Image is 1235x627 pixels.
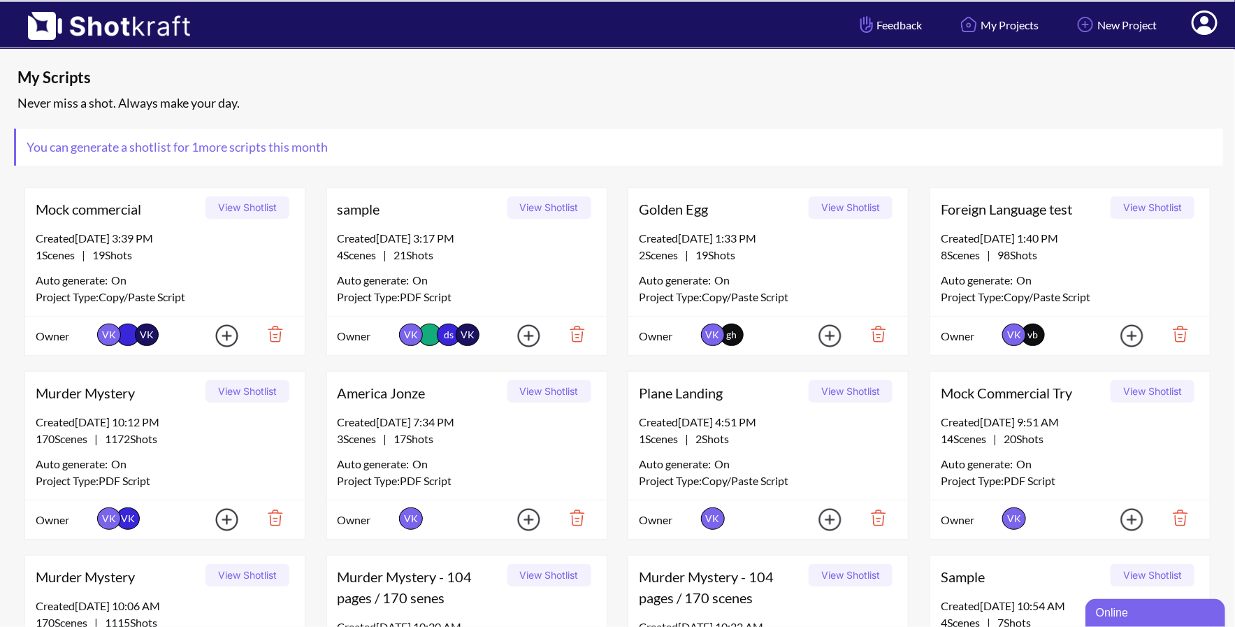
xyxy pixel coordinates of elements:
div: Project Type: Copy/Paste Script [36,289,294,305]
div: Created [DATE] 10:12 PM [36,414,294,431]
span: 2 Scenes [639,248,685,261]
img: Add Icon [1074,13,1097,36]
span: 1 Scenes [36,248,82,261]
span: gh [726,329,737,340]
img: Add Icon [496,320,544,352]
span: 98 Shots [990,248,1037,261]
div: Created [DATE] 1:33 PM [639,230,897,247]
span: Auto generate: [639,272,714,289]
img: Trash Icon [548,322,596,346]
span: VK [97,507,121,530]
div: Project Type: Copy/Paste Script [941,289,1199,305]
div: Project Type: Copy/Paste Script [639,473,897,489]
span: VK [135,324,159,346]
span: 19 Shots [688,248,735,261]
span: | [639,247,735,264]
span: Mock Commercial Try [941,382,1106,403]
div: Created [DATE] 10:06 AM [36,598,294,614]
span: Auto generate: [941,272,1016,289]
img: Home Icon [957,13,981,36]
span: | [338,247,434,264]
span: Golden Egg [639,199,804,219]
span: 3 Scenes [338,432,384,445]
span: 1 more scripts this month [189,139,328,154]
img: Hand Icon [857,13,876,36]
span: Auto generate: [36,272,111,289]
span: Auto generate: [338,272,413,289]
span: 21 Shots [387,248,434,261]
span: VK [399,324,423,346]
span: 20 Shots [997,432,1043,445]
span: On [1016,456,1032,473]
div: Project Type: PDF Script [338,473,596,489]
span: | [941,431,1043,447]
img: Add Icon [1099,504,1148,535]
span: 1172 Shots [98,432,157,445]
span: Owner [639,328,697,345]
span: ds [437,324,461,346]
div: Created [DATE] 1:40 PM [941,230,1199,247]
span: On [1016,272,1032,289]
span: | [338,431,434,447]
span: 170 Scenes [36,432,94,445]
button: View Shotlist [809,380,893,403]
span: Murder Mystery - 104 pages / 170 senes [338,566,503,608]
img: Trash Icon [1151,506,1199,530]
span: On [413,272,428,289]
span: Auto generate: [36,456,111,473]
div: Never miss a shot. Always make your day. [14,92,1228,115]
button: View Shotlist [1111,380,1194,403]
img: Trash Icon [1151,322,1199,346]
span: Murder Mystery [36,566,201,587]
span: Owner [639,512,697,528]
span: Owner [36,512,94,528]
span: VK [701,324,725,346]
div: Created [DATE] 10:54 AM [941,598,1199,614]
img: Add Icon [194,504,243,535]
span: Owner [941,328,999,345]
img: Add Icon [797,320,846,352]
span: On [714,272,730,289]
button: View Shotlist [205,196,289,219]
span: VK [399,507,423,530]
img: Add Icon [1099,320,1148,352]
span: Murder Mystery - 104 pages / 170 scenes [639,566,804,608]
div: Project Type: PDF Script [36,473,294,489]
span: 17 Shots [387,432,434,445]
span: Owner [338,328,396,345]
button: View Shotlist [1111,196,1194,219]
button: View Shotlist [507,380,591,403]
span: America Jonze [338,382,503,403]
span: VK [701,507,725,530]
img: Trash Icon [246,506,294,530]
span: vb [1028,329,1039,340]
span: Foreign Language test [941,199,1106,219]
div: Created [DATE] 9:51 AM [941,414,1199,431]
div: Created [DATE] 3:17 PM [338,230,596,247]
button: View Shotlist [507,196,591,219]
button: View Shotlist [809,564,893,586]
button: View Shotlist [205,380,289,403]
button: View Shotlist [1111,564,1194,586]
span: 2 Shots [688,432,729,445]
div: Project Type: PDF Script [338,289,596,305]
span: Feedback [857,17,922,33]
div: Project Type: Copy/Paste Script [639,289,897,305]
span: Auto generate: [639,456,714,473]
span: Plane Landing [639,382,804,403]
button: View Shotlist [809,196,893,219]
span: Auto generate: [941,456,1016,473]
img: Trash Icon [246,322,294,346]
span: Auto generate: [338,456,413,473]
span: | [36,247,132,264]
span: On [111,272,127,289]
img: Add Icon [194,320,243,352]
div: Created [DATE] 4:51 PM [639,414,897,431]
a: New Project [1063,6,1167,43]
img: Trash Icon [849,506,897,530]
span: VK [1002,324,1026,346]
div: Project Type: PDF Script [941,473,1199,489]
img: Add Icon [496,504,544,535]
span: sample [338,199,503,219]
